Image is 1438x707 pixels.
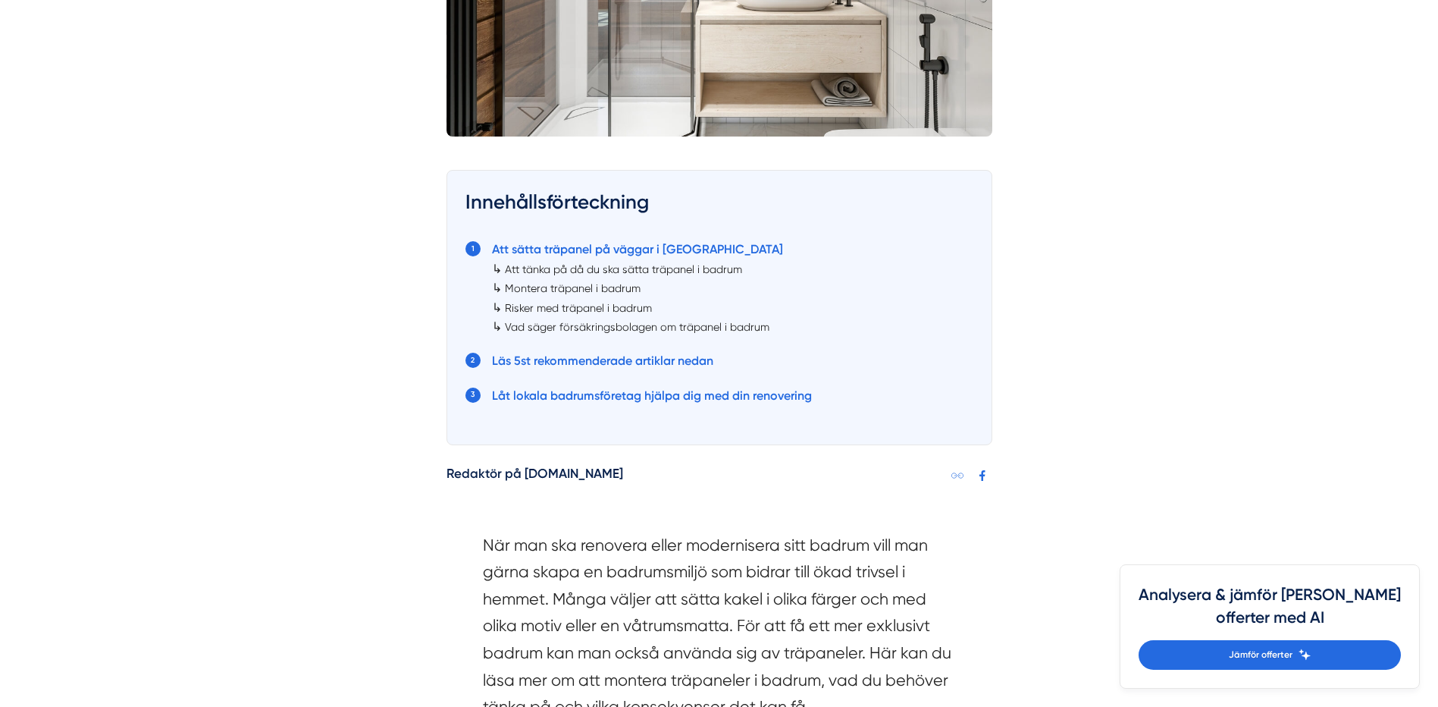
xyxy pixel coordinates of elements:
[492,353,713,368] a: Läs 5st rekommenderade artiklar nedan
[492,388,812,403] a: Låt lokala badrumsföretag hjälpa dig med din renovering
[446,463,623,488] h5: Redaktör på [DOMAIN_NAME]
[492,300,502,315] span: ↳
[492,281,502,295] span: ↳
[505,321,769,333] a: Vad säger försäkringsbolagen om träpanel i badrum
[465,189,973,224] h3: Innehållsförteckning
[505,302,652,314] a: Risker med träpanel i badrum
[1139,640,1401,670] a: Jämför offerter
[492,262,502,276] span: ↳
[1229,648,1292,662] span: Jämför offerter
[973,467,992,485] a: Dela på Facebook
[1139,583,1401,640] h4: Analysera & jämför [PERSON_NAME] offerter med AI
[492,242,783,256] a: Att sätta träpanel på väggar i [GEOGRAPHIC_DATA]
[505,263,742,275] a: Att tänka på då du ska sätta träpanel i badrum
[505,282,641,294] a: Montera träpanel i badrum
[948,467,967,485] a: Kopiera länk
[492,319,502,334] span: ↳
[976,470,988,482] svg: Facebook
